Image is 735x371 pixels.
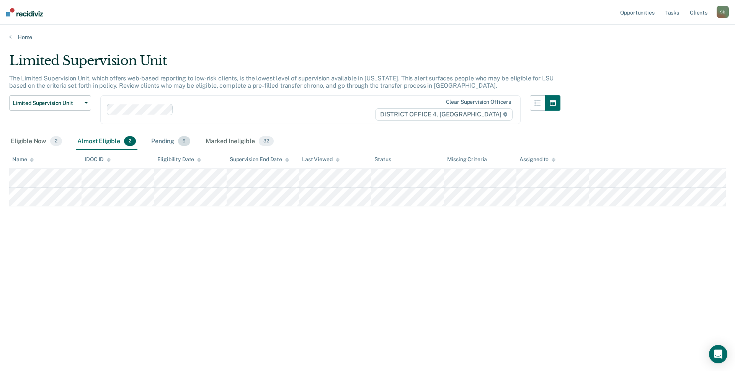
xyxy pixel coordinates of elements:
[302,156,339,163] div: Last Viewed
[12,156,34,163] div: Name
[717,6,729,18] div: S B
[446,99,511,105] div: Clear supervision officers
[178,136,190,146] span: 9
[50,136,62,146] span: 2
[204,133,275,150] div: Marked Ineligible32
[9,133,64,150] div: Eligible Now2
[709,345,727,363] div: Open Intercom Messenger
[230,156,289,163] div: Supervision End Date
[9,34,726,41] a: Home
[124,136,136,146] span: 2
[13,100,82,106] span: Limited Supervision Unit
[374,156,391,163] div: Status
[717,6,729,18] button: SB
[375,108,513,121] span: DISTRICT OFFICE 4, [GEOGRAPHIC_DATA]
[259,136,274,146] span: 32
[9,75,554,89] p: The Limited Supervision Unit, which offers web-based reporting to low-risk clients, is the lowest...
[6,8,43,16] img: Recidiviz
[519,156,555,163] div: Assigned to
[85,156,111,163] div: IDOC ID
[157,156,201,163] div: Eligibility Date
[447,156,487,163] div: Missing Criteria
[150,133,192,150] div: Pending9
[9,53,560,75] div: Limited Supervision Unit
[76,133,137,150] div: Almost Eligible2
[9,95,91,111] button: Limited Supervision Unit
